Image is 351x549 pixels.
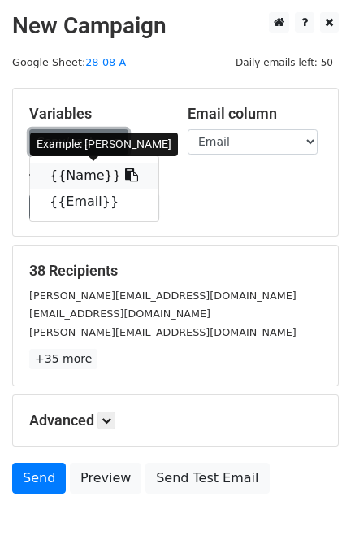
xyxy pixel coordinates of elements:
a: +35 more [29,349,97,369]
a: Daily emails left: 50 [230,56,339,68]
a: Preview [70,463,141,494]
a: Copy/paste... [29,129,128,155]
a: {{Name}} [30,163,158,189]
a: {{Email}} [30,189,158,215]
h5: 38 Recipients [29,262,322,280]
small: [PERSON_NAME][EMAIL_ADDRESS][DOMAIN_NAME] [29,290,297,302]
a: 28-08-A [85,56,126,68]
h2: New Campaign [12,12,339,40]
a: Send [12,463,66,494]
small: Google Sheet: [12,56,126,68]
h5: Email column [188,105,322,123]
h5: Variables [29,105,163,123]
h5: Advanced [29,412,322,429]
small: [EMAIL_ADDRESS][DOMAIN_NAME] [29,307,210,320]
div: Example: [PERSON_NAME] [30,133,178,156]
small: [PERSON_NAME][EMAIL_ADDRESS][DOMAIN_NAME] [29,326,297,338]
span: Daily emails left: 50 [230,54,339,72]
a: Send Test Email [145,463,269,494]
iframe: Chat Widget [270,471,351,549]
